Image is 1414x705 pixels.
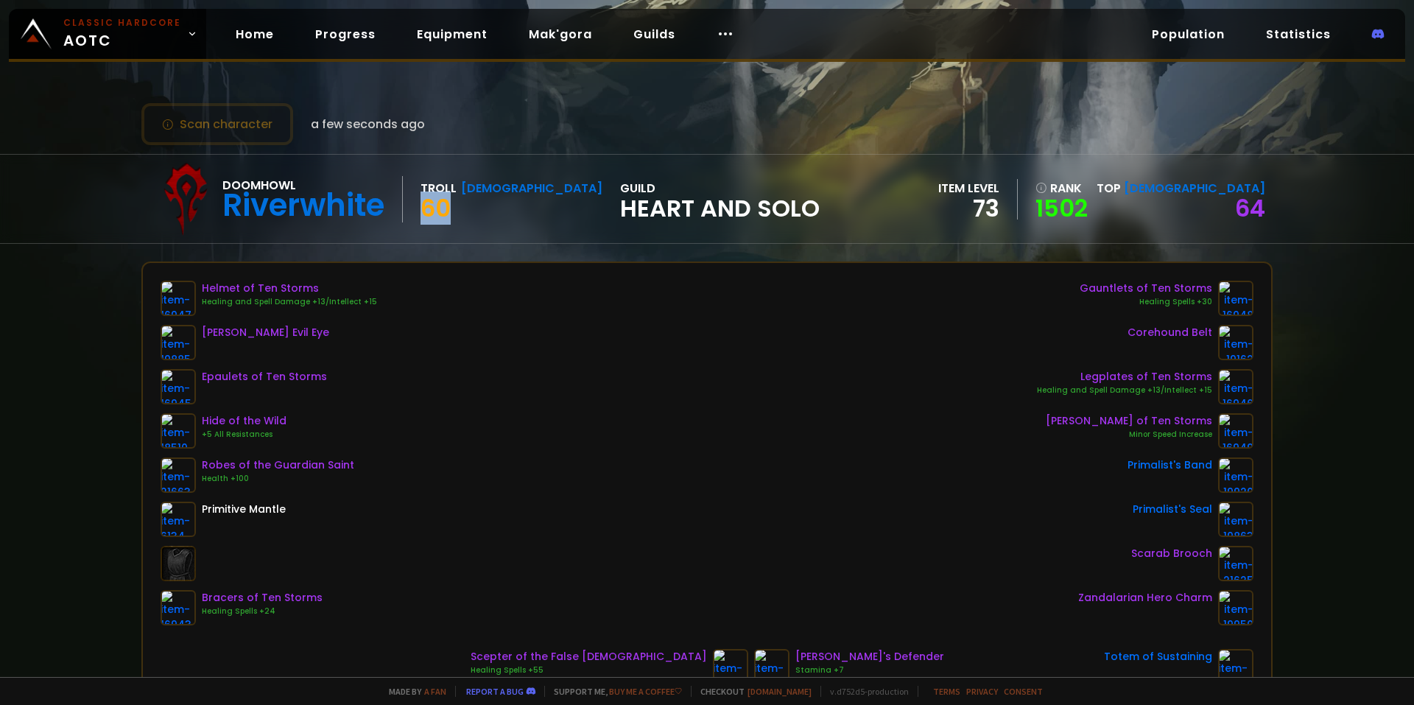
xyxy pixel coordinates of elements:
a: Terms [933,686,960,697]
div: Health +100 [202,473,354,485]
div: Healing and Spell Damage +13/Intellect +15 [202,296,377,308]
span: Checkout [691,686,812,697]
img: item-21839 [713,649,748,684]
div: item level [938,179,999,197]
span: Support me, [544,686,682,697]
div: Primalist's Seal [1133,502,1212,517]
img: item-23200 [1218,649,1253,684]
img: item-16949 [1218,413,1253,449]
div: Epaulets of Ten Storms [202,369,327,385]
div: guild [620,179,820,220]
div: Stamina +7 [795,664,944,676]
a: Mak'gora [517,19,604,49]
span: AOTC [63,16,181,52]
a: Home [224,19,286,49]
img: item-19162 [1218,325,1253,360]
img: item-17106 [754,649,789,684]
img: item-6134 [161,502,196,537]
span: Heart and Solo [620,197,820,220]
small: Classic Hardcore [63,16,181,29]
div: rank [1035,179,1088,197]
a: Consent [1004,686,1043,697]
div: Primalist's Band [1128,457,1212,473]
div: Zandalarian Hero Charm [1078,590,1212,606]
span: Made by [380,686,446,697]
div: Legplates of Ten Storms [1037,369,1212,385]
img: item-19885 [161,325,196,360]
a: Population [1140,19,1237,49]
img: item-16947 [161,281,196,316]
a: 64 [1235,192,1265,225]
div: [DEMOGRAPHIC_DATA] [461,179,602,197]
div: [PERSON_NAME] Evil Eye [202,325,329,340]
button: Scan character [141,103,293,145]
div: Healing and Spell Damage +13/Intellect +15 [1037,385,1212,396]
div: Robes of the Guardian Saint [202,457,354,473]
img: item-21625 [1218,546,1253,581]
a: Classic HardcoreAOTC [9,9,206,59]
img: item-19950 [1218,590,1253,625]
div: [PERSON_NAME]'s Defender [795,649,944,664]
a: Report a bug [466,686,524,697]
div: Bracers of Ten Storms [202,590,323,606]
div: Scarab Brooch [1131,546,1212,561]
div: Hide of the Wild [202,413,286,429]
a: Privacy [966,686,998,697]
div: Riverwhite [222,194,384,217]
a: Statistics [1254,19,1343,49]
div: Healing Spells +30 [1080,296,1212,308]
a: a fan [424,686,446,697]
div: Scepter of the False [DEMOGRAPHIC_DATA] [471,649,707,664]
span: a few seconds ago [311,115,425,133]
a: Progress [303,19,387,49]
div: Healing Spells +24 [202,606,323,617]
div: [PERSON_NAME] of Ten Storms [1046,413,1212,429]
a: Guilds [622,19,687,49]
img: item-21663 [161,457,196,493]
a: Equipment [405,19,499,49]
div: Minor Speed Increase [1046,429,1212,441]
div: Doomhowl [222,176,384,194]
div: Troll [421,179,457,197]
span: 60 [421,192,451,225]
a: [DOMAIN_NAME] [748,686,812,697]
span: v. d752d5 - production [820,686,909,697]
div: Healing Spells +55 [471,664,707,676]
a: Buy me a coffee [609,686,682,697]
img: item-16945 [161,369,196,404]
div: Corehound Belt [1128,325,1212,340]
div: 73 [938,197,999,220]
div: Primitive Mantle [202,502,286,517]
div: +5 All Resistances [202,429,286,441]
a: 1502 [1035,197,1088,220]
div: Helmet of Ten Storms [202,281,377,296]
img: item-16948 [1218,281,1253,316]
div: Gauntlets of Ten Storms [1080,281,1212,296]
img: item-19863 [1218,502,1253,537]
img: item-18510 [161,413,196,449]
div: Top [1097,179,1265,197]
span: [DEMOGRAPHIC_DATA] [1124,180,1265,197]
img: item-16946 [1218,369,1253,404]
div: Totem of Sustaining [1104,649,1212,664]
img: item-19920 [1218,457,1253,493]
img: item-16943 [161,590,196,625]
